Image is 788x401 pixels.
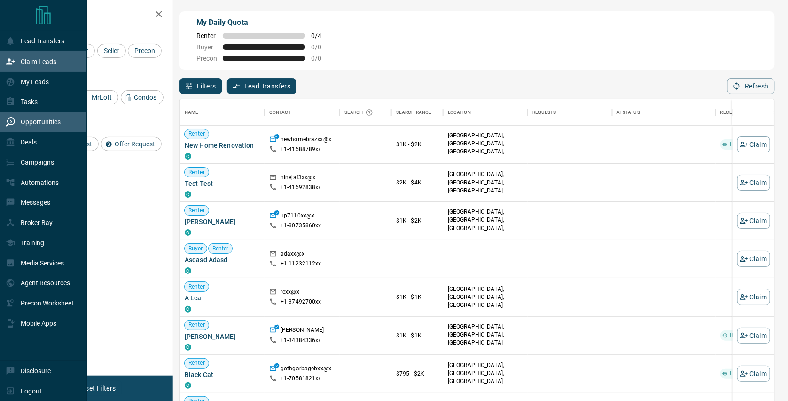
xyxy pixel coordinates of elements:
span: Back to Site [726,331,764,339]
span: Renter [209,245,233,253]
button: Claim [737,213,770,229]
span: High Interest [726,140,767,148]
div: AI Status [612,99,716,126]
span: Renter [196,32,217,40]
div: Seller [97,44,126,58]
p: [GEOGRAPHIC_DATA], [GEOGRAPHIC_DATA], [GEOGRAPHIC_DATA] | [GEOGRAPHIC_DATA] [448,323,523,355]
div: condos.ca [185,229,191,236]
span: Asdasd Adasd [185,255,260,265]
p: adaxx@x [281,250,304,260]
span: [PERSON_NAME] [185,332,260,341]
div: Contact [269,99,291,126]
span: 0 / 0 [311,55,332,62]
p: [GEOGRAPHIC_DATA], [GEOGRAPHIC_DATA], [GEOGRAPHIC_DATA] [448,285,523,309]
p: [GEOGRAPHIC_DATA], [GEOGRAPHIC_DATA], [GEOGRAPHIC_DATA] [448,170,523,194]
p: [GEOGRAPHIC_DATA], [GEOGRAPHIC_DATA], [GEOGRAPHIC_DATA], [GEOGRAPHIC_DATA] | [GEOGRAPHIC_DATA] [448,132,523,172]
button: Filters [179,78,222,94]
span: Renter [185,168,209,176]
span: Renter [185,321,209,329]
p: newhomebrazxx@x [281,136,331,145]
span: A Lca [185,293,260,303]
p: +1- 11232112xx [281,260,321,268]
button: Refresh [727,78,775,94]
div: MrLoft [78,90,118,104]
span: Precon [196,55,217,62]
div: condos.ca [185,382,191,389]
button: Claim [737,251,770,267]
button: Claim [737,289,770,305]
p: [GEOGRAPHIC_DATA], [GEOGRAPHIC_DATA], [GEOGRAPHIC_DATA] [448,361,523,385]
div: Location [443,99,528,126]
div: condos.ca [185,191,191,198]
button: Reset Filters [71,380,122,396]
span: Condos [131,94,160,101]
div: Offer Request [101,137,162,151]
div: condos.ca [185,306,191,313]
h2: Filters [30,9,164,21]
span: Buyer [196,43,217,51]
div: Name [185,99,199,126]
p: $1K - $1K [396,331,438,340]
div: Requests [532,99,556,126]
span: Black Cat [185,370,260,379]
span: 0 / 0 [311,43,332,51]
span: New Home Renovation [185,141,260,150]
span: Precon [131,47,158,55]
button: Claim [737,136,770,152]
span: Test Test [185,179,260,188]
div: condos.ca [185,153,191,160]
span: Seller [101,47,123,55]
span: Renter [185,130,209,138]
div: Search [344,99,375,126]
span: Offer Request [111,140,158,148]
p: [PERSON_NAME] [281,326,324,336]
p: $2K - $4K [396,178,438,187]
div: Requests [528,99,612,126]
div: Name [180,99,265,126]
p: +1- 41692838xx [281,184,321,192]
p: gothgarbagebxx@x [281,365,331,375]
div: condos.ca [185,344,191,351]
span: Buyer [185,245,207,253]
button: Claim [737,175,770,191]
div: Search Range [391,99,443,126]
div: Location [448,99,471,126]
span: Renter [185,283,209,291]
p: +1- 37492700xx [281,298,321,306]
p: +1- 80735860xx [281,222,321,230]
button: Lead Transfers [227,78,297,94]
div: Contact [265,99,340,126]
p: +1- 70581821xx [281,375,321,383]
div: Search Range [396,99,432,126]
span: Renter [185,207,209,215]
p: $1K - $2K [396,140,438,149]
span: MrLoft [88,94,115,101]
p: rexx@x [281,288,299,298]
p: $1K - $2K [396,217,438,225]
span: High Interest [726,369,767,377]
button: Claim [737,366,770,382]
div: AI Status [617,99,640,126]
div: Condos [121,90,164,104]
p: My Daily Quota [196,17,332,28]
div: condos.ca [185,267,191,274]
div: Precon [128,44,162,58]
span: Renter [185,359,209,367]
p: $1K - $1K [396,293,438,301]
p: +1- 41688789xx [281,145,321,153]
button: Claim [737,328,770,344]
p: ninejaf3xx@x [281,174,316,184]
p: up7110xx@x [281,212,314,222]
p: [GEOGRAPHIC_DATA], [GEOGRAPHIC_DATA], [GEOGRAPHIC_DATA], [GEOGRAPHIC_DATA] | [GEOGRAPHIC_DATA] [448,208,523,249]
p: +1- 34384336xx [281,337,321,345]
span: [PERSON_NAME] [185,217,260,226]
p: $795 - $2K [396,369,438,378]
span: 0 / 4 [311,32,332,40]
